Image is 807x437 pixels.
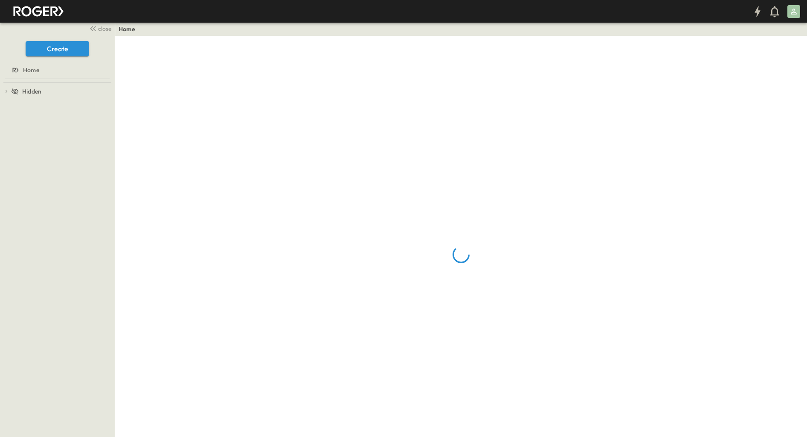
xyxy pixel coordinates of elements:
button: Create [26,41,89,56]
button: close [86,22,113,34]
span: Hidden [22,87,41,96]
span: close [98,24,111,33]
span: Home [23,66,39,74]
a: Home [2,64,111,76]
a: Home [119,25,135,33]
nav: breadcrumbs [119,25,140,33]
